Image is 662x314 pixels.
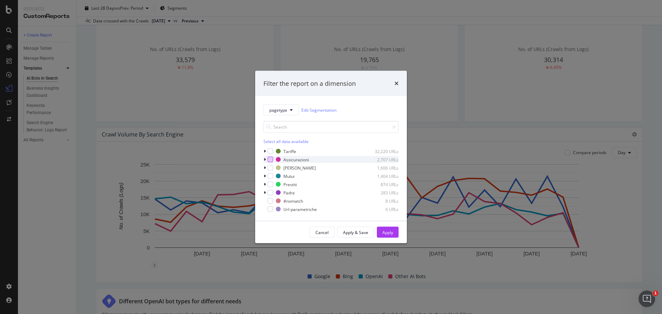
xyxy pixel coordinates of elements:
div: Prestiti [283,181,297,187]
div: Select all data available [263,139,399,144]
button: Apply [377,227,399,238]
div: 2,707 URLs [365,156,399,162]
button: Apply & Save [337,227,374,238]
span: 1 [653,291,658,296]
div: Assicurazioni [283,156,309,162]
a: Edit Segmentation [301,106,337,113]
div: 283 URLs [365,190,399,195]
span: pagetype [269,107,287,113]
div: Url-parametriche [283,206,317,212]
input: Search [263,121,399,133]
div: Cancel [315,229,329,235]
div: Apply [382,229,393,235]
div: 1,404 URLs [365,173,399,179]
button: Cancel [310,227,334,238]
div: Tariffe [283,148,296,154]
button: pagetype [263,104,299,115]
div: times [394,79,399,88]
div: Padre [283,190,295,195]
div: 874 URLs [365,181,399,187]
iframe: Intercom live chat [639,291,655,307]
div: 8 URLs [365,198,399,204]
div: Apply & Save [343,229,368,235]
div: [PERSON_NAME] [283,165,316,171]
div: 6 URLs [365,206,399,212]
div: modal [255,71,407,243]
div: 32,220 URLs [365,148,399,154]
div: #nomatch [283,198,303,204]
div: 1,606 URLs [365,165,399,171]
div: Mutui [283,173,294,179]
div: Filter the report on a dimension [263,79,356,88]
